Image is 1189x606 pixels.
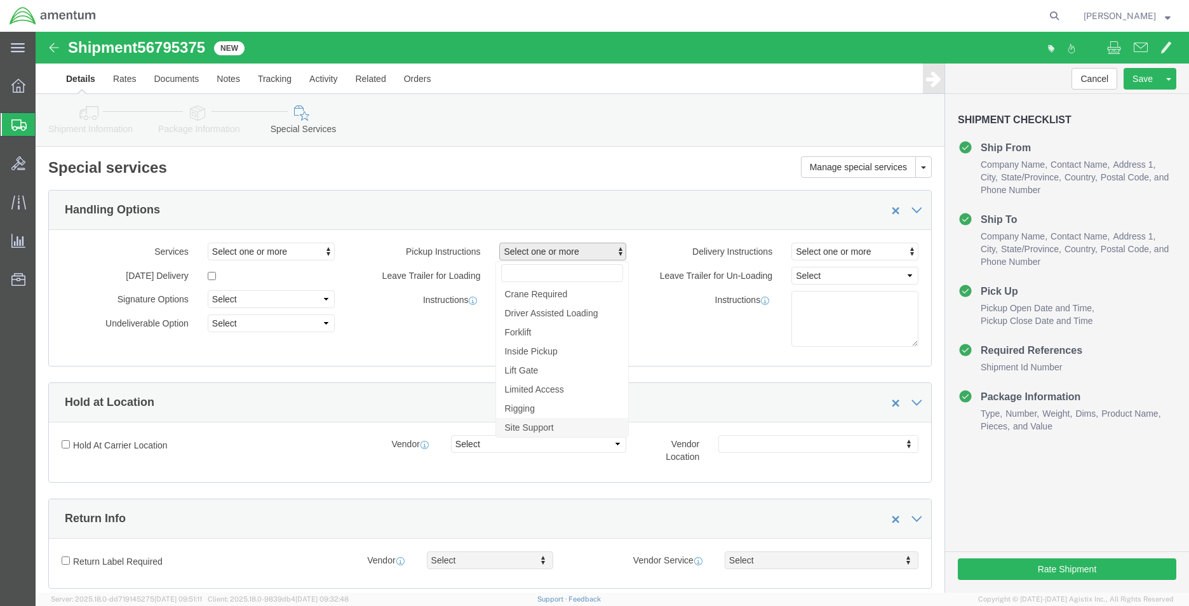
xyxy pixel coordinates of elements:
img: logo [9,6,97,25]
span: [DATE] 09:51:11 [154,595,202,603]
span: [DATE] 09:32:48 [295,595,349,603]
span: Server: 2025.18.0-dd719145275 [51,595,202,603]
span: Copyright © [DATE]-[DATE] Agistix Inc., All Rights Reserved [978,594,1174,605]
span: Rigoberto Magallan [1084,9,1156,23]
button: [PERSON_NAME] [1083,8,1171,24]
span: Client: 2025.18.0-9839db4 [208,595,349,603]
a: Support [537,595,569,603]
a: Feedback [568,595,601,603]
iframe: FS Legacy Container [36,32,1189,593]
